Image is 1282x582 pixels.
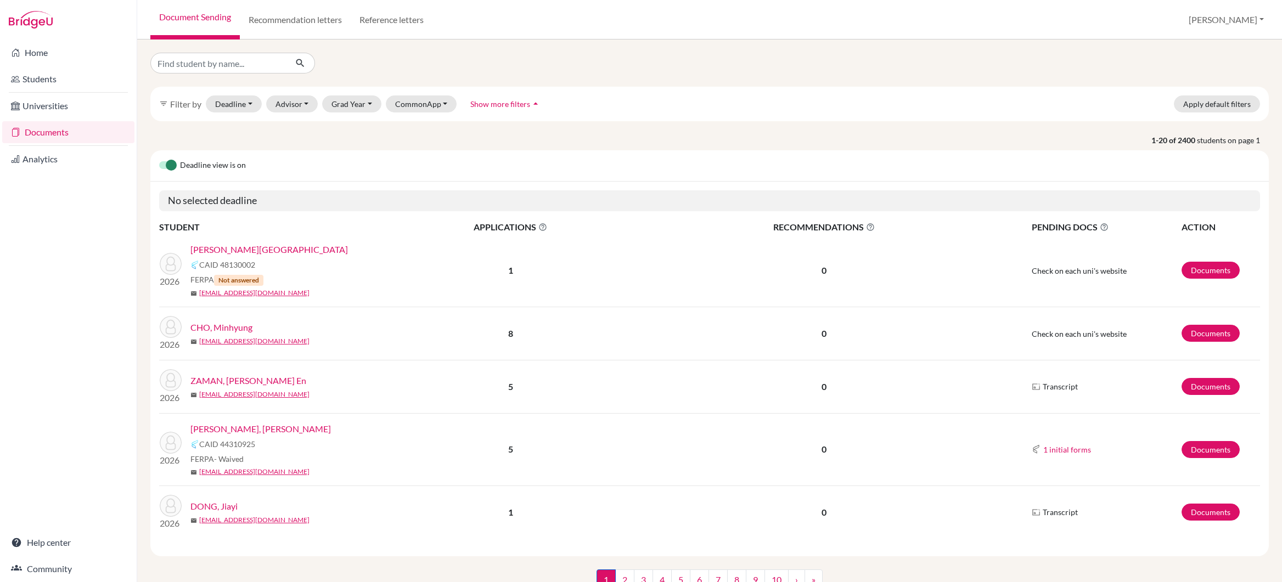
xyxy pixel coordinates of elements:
[170,99,201,109] span: Filter by
[190,261,199,269] img: Common App logo
[199,336,310,346] a: [EMAIL_ADDRESS][DOMAIN_NAME]
[160,338,182,351] p: 2026
[190,290,197,297] span: mail
[266,95,318,112] button: Advisor
[1043,381,1078,392] span: Transcript
[206,95,262,112] button: Deadline
[160,253,182,275] img: ZHU, Jinyang
[199,515,310,525] a: [EMAIL_ADDRESS][DOMAIN_NAME]
[1182,441,1240,458] a: Documents
[1182,378,1240,395] a: Documents
[160,275,182,288] p: 2026
[1032,445,1041,454] img: Common App logo
[190,422,331,436] a: [PERSON_NAME], [PERSON_NAME]
[150,53,286,74] input: Find student by name...
[180,159,246,172] span: Deadline view is on
[199,259,255,270] span: CAID 48130002
[159,99,168,108] i: filter_list
[190,374,306,387] a: ZAMAN, [PERSON_NAME] En
[160,454,182,467] p: 2026
[1182,504,1240,521] a: Documents
[199,467,310,477] a: [EMAIL_ADDRESS][DOMAIN_NAME]
[160,316,182,338] img: CHO, Minhyung
[2,42,134,64] a: Home
[199,438,255,450] span: CAID 44310925
[508,507,513,517] b: 1
[508,444,513,454] b: 5
[190,469,197,476] span: mail
[2,95,134,117] a: Universities
[190,517,197,524] span: mail
[1182,262,1240,279] a: Documents
[9,11,53,29] img: Bridge-U
[1043,443,1092,456] button: 1 initial forms
[508,381,513,392] b: 5
[1032,329,1127,338] span: Check on each uni's website
[190,338,197,345] span: mail
[508,328,513,338] b: 8
[159,190,1260,211] h5: No selected deadline
[159,220,379,234] th: STUDENT
[160,391,182,404] p: 2026
[199,389,310,399] a: [EMAIL_ADDRESS][DOMAIN_NAME]
[643,506,1005,519] p: 0
[190,453,244,465] span: FERPA
[2,121,134,143] a: Documents
[1032,266,1127,275] span: Check on each uni's website
[1182,325,1240,342] a: Documents
[190,500,238,513] a: DONG, Jiayi
[470,99,530,109] span: Show more filters
[190,243,348,256] a: [PERSON_NAME][GEOGRAPHIC_DATA]
[1032,221,1180,234] span: PENDING DOCS
[1181,220,1260,234] th: ACTION
[190,274,263,286] span: FERPA
[508,265,513,275] b: 1
[199,288,310,298] a: [EMAIL_ADDRESS][DOMAIN_NAME]
[160,369,182,391] img: ZAMAN, Alexander Jie En
[643,380,1005,393] p: 0
[214,454,244,464] span: - Waived
[379,221,642,234] span: APPLICATIONS
[643,443,1005,456] p: 0
[643,327,1005,340] p: 0
[1184,9,1269,30] button: [PERSON_NAME]
[160,495,182,517] img: DONG, Jiayi
[2,532,134,553] a: Help center
[322,95,381,112] button: Grad Year
[2,558,134,580] a: Community
[643,221,1005,234] span: RECOMMENDATIONS
[1032,508,1041,517] img: Parchments logo
[1032,382,1041,391] img: Parchments logo
[160,432,182,454] img: BANSAL, Ashish Davender
[160,517,182,530] p: 2026
[1151,134,1197,146] strong: 1-20 of 2400
[214,275,263,286] span: Not answered
[190,440,199,449] img: Common App logo
[386,95,457,112] button: CommonApp
[461,95,550,112] button: Show more filtersarrow_drop_up
[190,321,252,334] a: CHO, Minhyung
[1043,506,1078,518] span: Transcript
[190,392,197,398] span: mail
[2,68,134,90] a: Students
[530,98,541,109] i: arrow_drop_up
[643,264,1005,277] p: 0
[1197,134,1269,146] span: students on page 1
[1174,95,1260,112] button: Apply default filters
[2,148,134,170] a: Analytics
